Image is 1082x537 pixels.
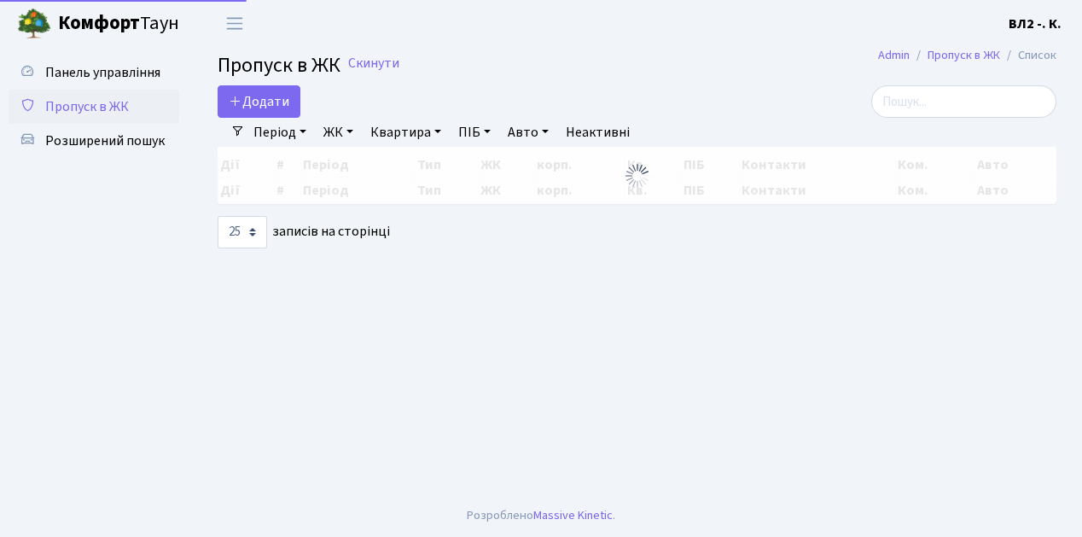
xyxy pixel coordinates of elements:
[1009,14,1062,34] a: ВЛ2 -. К.
[58,9,179,38] span: Таун
[624,162,651,190] img: Обробка...
[218,216,267,248] select: записів на сторінці
[348,55,399,72] a: Скинути
[45,131,165,150] span: Розширений пошук
[852,38,1082,73] nav: breadcrumb
[317,118,360,147] a: ЖК
[17,7,51,41] img: logo.png
[533,506,613,524] a: Massive Kinetic
[1000,46,1056,65] li: Список
[229,92,289,111] span: Додати
[9,55,179,90] a: Панель управління
[451,118,497,147] a: ПІБ
[1009,15,1062,33] b: ВЛ2 -. К.
[559,118,637,147] a: Неактивні
[928,46,1000,64] a: Пропуск в ЖК
[58,9,140,37] b: Комфорт
[247,118,313,147] a: Період
[501,118,556,147] a: Авто
[218,216,390,248] label: записів на сторінці
[467,506,615,525] div: Розроблено .
[45,63,160,82] span: Панель управління
[218,85,300,118] a: Додати
[45,97,129,116] span: Пропуск в ЖК
[218,50,340,80] span: Пропуск в ЖК
[364,118,448,147] a: Квартира
[9,124,179,158] a: Розширений пошук
[871,85,1056,118] input: Пошук...
[213,9,256,38] button: Переключити навігацію
[9,90,179,124] a: Пропуск в ЖК
[878,46,910,64] a: Admin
